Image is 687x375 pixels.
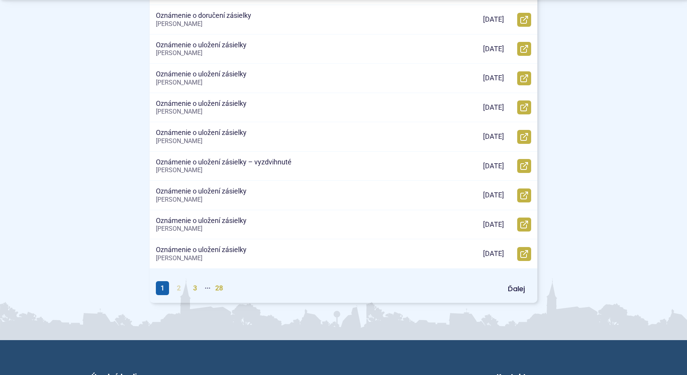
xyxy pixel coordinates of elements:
[156,254,202,262] span: [PERSON_NAME]
[156,216,247,225] p: Oznámenie o uložení zásielky
[156,166,202,174] span: [PERSON_NAME]
[483,74,504,83] p: [DATE]
[156,137,202,145] span: [PERSON_NAME]
[156,20,202,28] span: [PERSON_NAME]
[483,103,504,112] p: [DATE]
[172,281,185,295] a: 2
[156,245,247,254] p: Oznámenie o uložení zásielky
[156,49,202,57] span: [PERSON_NAME]
[188,281,202,295] a: 3
[156,225,202,232] span: [PERSON_NAME]
[156,196,202,203] span: [PERSON_NAME]
[156,11,251,20] p: Oznámenie o doručení zásielky
[483,45,504,54] p: [DATE]
[483,132,504,141] p: [DATE]
[483,162,504,171] p: [DATE]
[156,79,202,86] span: [PERSON_NAME]
[156,281,169,295] span: 1
[508,284,525,294] span: Ďalej
[156,128,247,137] p: Oznámenie o uložení zásielky
[156,108,202,115] span: [PERSON_NAME]
[205,281,211,295] span: ···
[502,282,531,296] a: Ďalej
[156,41,247,50] p: Oznámenie o uložení zásielky
[156,187,247,196] p: Oznámenie o uložení zásielky
[156,70,247,79] p: Oznámenie o uložení zásielky
[156,158,292,167] p: Oznámenie o uložení zásielky – vyzdvihnuté
[483,220,504,229] p: [DATE]
[156,99,247,108] p: Oznámenie o uložení zásielky
[211,281,228,295] a: 28
[483,191,504,200] p: [DATE]
[483,15,504,24] p: [DATE]
[483,249,504,258] p: [DATE]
